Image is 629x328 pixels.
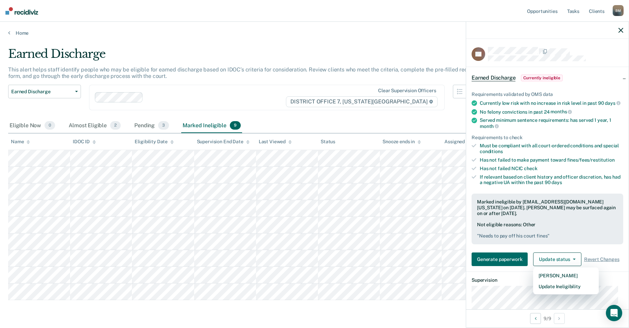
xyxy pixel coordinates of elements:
[480,174,623,186] div: If relevant based on client history and officer discretion, has had a negative UA within the past 90
[444,139,476,145] div: Assigned to
[524,166,537,171] span: check
[584,257,619,262] span: Revert Changes
[477,222,618,239] div: Not eligible reasons: Other
[551,180,562,185] span: days
[480,166,623,171] div: Has not failed NCIC
[480,149,503,154] span: conditions
[8,118,56,133] div: Eligible Now
[472,252,528,266] button: Generate paperwork
[158,121,169,130] span: 3
[533,270,599,281] button: [PERSON_NAME]
[480,117,623,129] div: Served minimum sentence requirements: has served 1 year, 1
[321,139,335,145] div: Status
[550,109,572,114] span: months
[110,121,121,130] span: 2
[378,88,436,94] div: Clear supervision officers
[472,252,530,266] a: Generate paperwork
[480,157,623,163] div: Has not failed to make payment toward
[73,139,96,145] div: IDOC ID
[230,121,241,130] span: 9
[480,109,623,115] div: No felony convictions in past 24
[554,313,565,324] button: Next Opportunity
[472,75,515,81] span: Earned Discharge
[521,75,563,81] span: Currently ineligible
[11,89,72,95] span: Earned Discharge
[11,139,30,145] div: Name
[8,47,480,66] div: Earned Discharge
[533,281,599,292] button: Update Ineligibility
[533,252,581,266] button: Update status
[606,305,622,321] div: Open Intercom Messenger
[477,233,618,239] pre: " Needs to pay off his court fines "
[67,118,122,133] div: Almost Eligible
[135,139,174,145] div: Eligibility Date
[382,139,421,145] div: Snooze ends in
[8,30,621,36] a: Home
[480,143,623,154] div: Must be compliant with all court-ordered conditions and special
[5,7,38,15] img: Recidiviz
[477,199,618,216] div: Marked ineligible by [EMAIL_ADDRESS][DOMAIN_NAME][US_STATE] on [DATE]. [PERSON_NAME] may be surfa...
[567,157,615,163] span: fines/fees/restitution
[613,5,624,16] div: B M
[466,67,629,89] div: Earned DischargeCurrently ineligible
[466,309,629,327] div: 9 / 9
[472,135,623,141] div: Requirements to check
[530,313,541,324] button: Previous Opportunity
[480,100,623,106] div: Currently low risk with no increase in risk level in past 90
[8,66,478,79] p: This alert helps staff identify people who may be eligible for earned discharge based on IDOC’s c...
[133,118,170,133] div: Pending
[605,100,620,106] span: days
[259,139,292,145] div: Last Viewed
[472,277,623,283] dt: Supervision
[286,96,437,107] span: DISTRICT OFFICE 7, [US_STATE][GEOGRAPHIC_DATA]
[480,124,499,129] span: month
[472,92,623,97] div: Requirements validated by OMS data
[181,118,242,133] div: Marked Ineligible
[45,121,55,130] span: 0
[197,139,250,145] div: Supervision End Date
